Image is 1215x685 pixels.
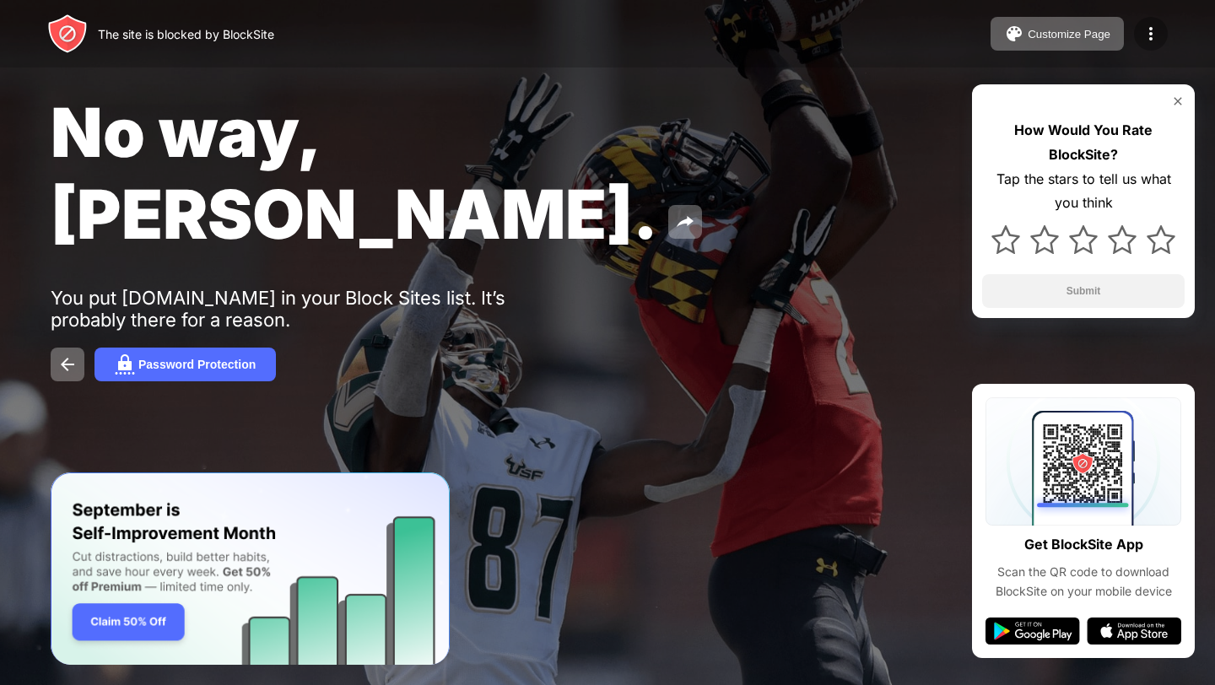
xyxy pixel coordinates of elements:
[98,27,274,41] div: The site is blocked by BlockSite
[985,563,1181,601] div: Scan the QR code to download BlockSite on your mobile device
[991,225,1020,254] img: star.svg
[1028,28,1110,40] div: Customize Page
[1004,24,1024,44] img: pallet.svg
[675,212,695,232] img: share.svg
[51,472,450,666] iframe: Banner
[138,358,256,371] div: Password Protection
[982,167,1185,216] div: Tap the stars to tell us what you think
[94,348,276,381] button: Password Protection
[1069,225,1098,254] img: star.svg
[985,618,1080,645] img: google-play.svg
[1141,24,1161,44] img: menu-icon.svg
[1108,225,1137,254] img: star.svg
[1171,94,1185,108] img: rate-us-close.svg
[982,274,1185,308] button: Submit
[982,118,1185,167] div: How Would You Rate BlockSite?
[991,17,1124,51] button: Customize Page
[51,287,572,331] div: You put [DOMAIN_NAME] in your Block Sites list. It’s probably there for a reason.
[1087,618,1181,645] img: app-store.svg
[51,91,658,255] span: No way, [PERSON_NAME].
[57,354,78,375] img: back.svg
[115,354,135,375] img: password.svg
[47,13,88,54] img: header-logo.svg
[1024,532,1143,557] div: Get BlockSite App
[1147,225,1175,254] img: star.svg
[1030,225,1059,254] img: star.svg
